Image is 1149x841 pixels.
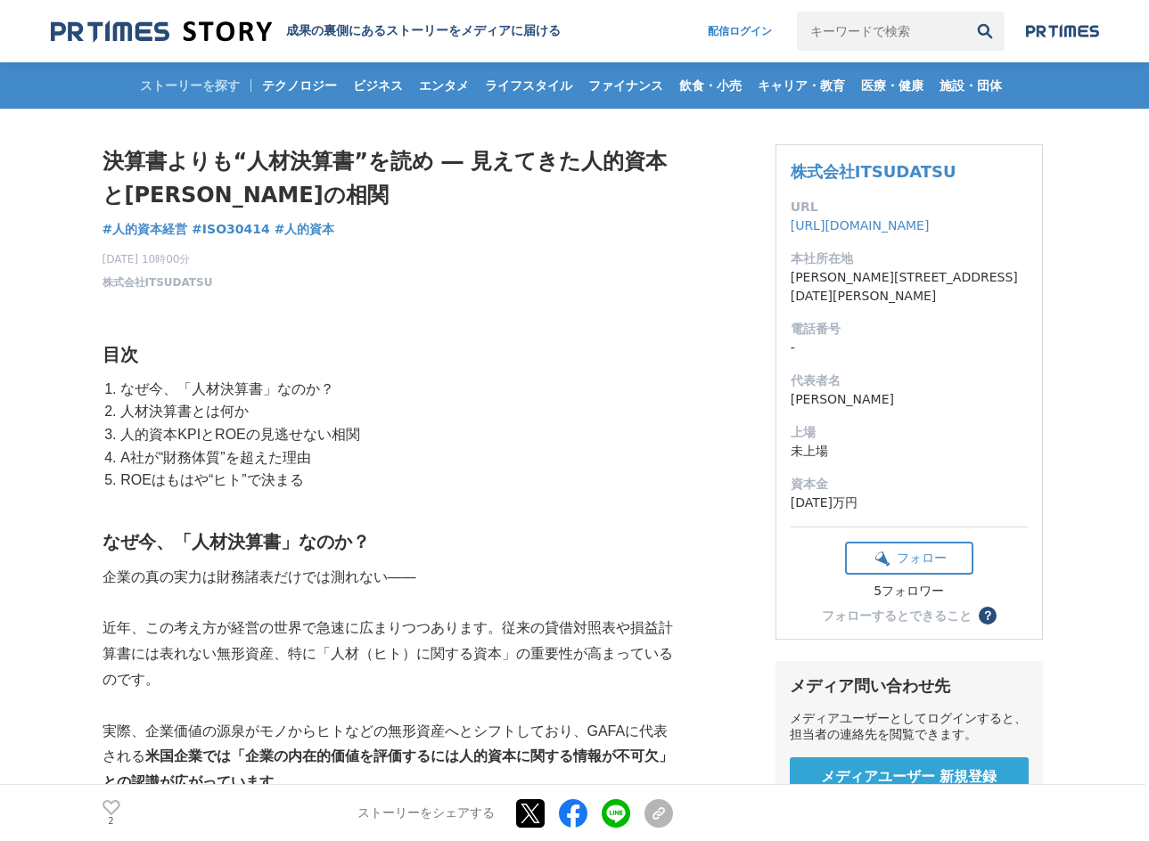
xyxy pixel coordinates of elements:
span: #人的資本 [275,221,335,237]
a: 医療・健康 [854,62,931,109]
dd: [DATE]万円 [791,494,1028,512]
a: #人的資本 [275,220,335,239]
span: 飲食・小売 [672,78,749,94]
span: キャリア・教育 [751,78,852,94]
dt: 上場 [791,423,1028,442]
button: 検索 [965,12,1005,51]
span: ライフスタイル [478,78,579,94]
a: 飲食・小売 [672,62,749,109]
span: ？ [981,609,994,622]
button: フォロー [845,542,973,575]
p: 2 [103,817,120,826]
span: エンタメ [412,78,476,94]
dt: 代表者名 [791,372,1028,390]
li: なぜ今、「人材決算書」なのか？ [117,378,673,401]
strong: 米国企業では「企業の内在的価値を評価するには人的資本に関する情報が不可欠」との認識が広がっています。 [103,748,673,789]
dd: [PERSON_NAME][STREET_ADDRESS][DATE][PERSON_NAME] [791,268,1028,306]
dd: - [791,339,1028,357]
a: 配信ログイン [690,12,790,51]
span: 医療・健康 [854,78,931,94]
strong: なぜ今、「人材決算書」なのか？ [103,532,370,551]
button: ？ [979,607,997,625]
div: メディアユーザーとしてログインすると、担当者の連絡先を閲覧できます。 [790,711,1029,743]
img: 成果の裏側にあるストーリーをメディアに届ける [51,20,272,44]
img: prtimes [1026,24,1099,38]
li: 人的資本KPIとROEの見逃せない相関 [117,423,673,446]
span: テクノロジー [255,78,344,94]
span: [DATE] 10時00分 [103,251,213,267]
dt: 本社所在地 [791,249,1028,268]
a: #ISO30414 [192,220,270,239]
span: ファイナンス [581,78,670,94]
span: #人的資本経営 [103,221,188,237]
a: 株式会社ITSUDATSU [791,162,956,181]
strong: 目次 [103,345,138,364]
dd: 未上場 [791,442,1028,461]
h2: 成果の裏側にあるストーリーをメディアに届ける [286,23,561,39]
a: エンタメ [412,62,476,109]
a: ファイナンス [581,62,670,109]
a: テクノロジー [255,62,344,109]
span: ビジネス [346,78,410,94]
span: 施設・団体 [932,78,1009,94]
dt: 電話番号 [791,320,1028,339]
a: 成果の裏側にあるストーリーをメディアに届ける 成果の裏側にあるストーリーをメディアに届ける [51,20,561,44]
a: [URL][DOMAIN_NAME] [791,218,930,233]
dt: 資本金 [791,475,1028,494]
dd: [PERSON_NAME] [791,390,1028,409]
a: ライフスタイル [478,62,579,109]
li: A社が“財務体質”を超えた理由 [117,446,673,469]
a: 株式会社ITSUDATSU [103,274,213,290]
li: ROEはもはや“ヒト”で決まる [117,469,673,492]
p: ストーリーをシェアする [357,805,495,821]
span: #ISO30414 [192,221,270,237]
p: 企業の真の実力は財務諸表だけでは測れない―― [103,565,673,591]
h1: 決算書よりも“人材決算書”を読め ― 見えてきた人的資本と[PERSON_NAME]の相関 [103,144,673,213]
input: キーワードで検索 [797,12,965,51]
dt: URL [791,198,1028,216]
li: 人材決算書とは何か [117,400,673,423]
a: メディアユーザー 新規登録 無料 [790,757,1029,813]
span: メディアユーザー 新規登録 [821,768,997,787]
a: キャリア・教育 [751,62,852,109]
p: 実際、企業価値の源泉がモノからヒトなどの無形資産へとシフトしており、GAFAに代表される [103,719,673,796]
a: 施設・団体 [932,62,1009,109]
p: 近年、この考え方が経営の世界で急速に広まりつつあります。従来の貸借対照表や損益計算書には表れない無形資産、特に「人材（ヒト）に関する資本」の重要性が高まっているのです。 [103,616,673,692]
div: フォローするとできること [822,609,972,622]
a: #人的資本経営 [103,220,188,239]
div: 5フォロワー [845,584,973,600]
a: ビジネス [346,62,410,109]
div: メディア問い合わせ先 [790,675,1029,697]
